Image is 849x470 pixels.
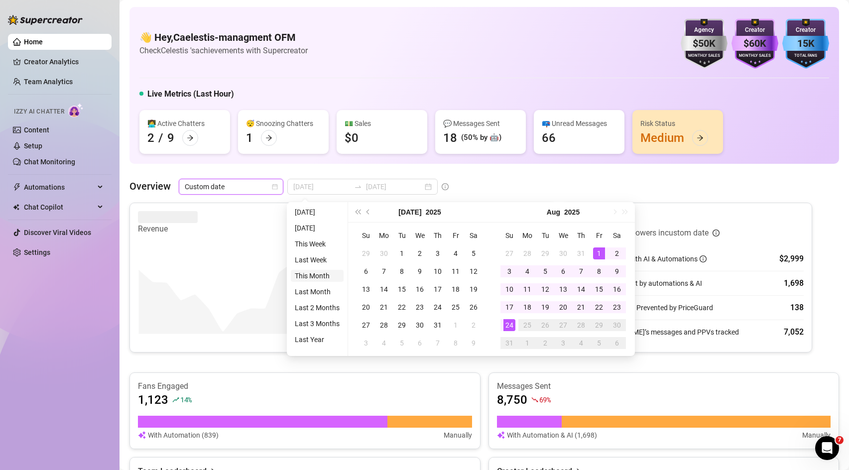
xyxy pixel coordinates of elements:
[536,227,554,244] th: Tu
[465,280,483,298] td: 2025-07-19
[572,244,590,262] td: 2025-07-31
[518,262,536,280] td: 2025-08-04
[539,247,551,259] div: 29
[539,395,551,404] span: 69 %
[536,244,554,262] td: 2025-07-29
[291,334,344,346] li: Last Year
[411,280,429,298] td: 2025-07-16
[447,244,465,262] td: 2025-07-04
[590,280,608,298] td: 2025-08-15
[521,301,533,313] div: 18
[414,337,426,349] div: 6
[518,298,536,316] td: 2025-08-18
[608,262,626,280] td: 2025-08-09
[465,227,483,244] th: Sa
[13,183,21,191] span: thunderbolt
[500,244,518,262] td: 2025-07-27
[442,183,449,190] span: info-circle
[554,227,572,244] th: We
[536,280,554,298] td: 2025-08-12
[536,316,554,334] td: 2025-08-26
[360,337,372,349] div: 3
[360,319,372,331] div: 27
[357,334,375,352] td: 2025-08-03
[360,247,372,259] div: 29
[447,298,465,316] td: 2025-07-25
[503,265,515,277] div: 3
[360,301,372,313] div: 20
[360,265,372,277] div: 6
[450,301,462,313] div: 25
[521,265,533,277] div: 4
[432,319,444,331] div: 31
[575,265,587,277] div: 7
[24,199,95,215] span: Chat Copilot
[784,277,804,289] div: 1,698
[590,298,608,316] td: 2025-08-22
[542,130,556,146] div: 66
[608,298,626,316] td: 2025-08-23
[291,254,344,266] li: Last Week
[590,316,608,334] td: 2025-08-29
[575,319,587,331] div: 28
[414,301,426,313] div: 23
[429,244,447,262] td: 2025-07-03
[147,118,222,129] div: 👩‍💻 Active Chatters
[593,337,605,349] div: 5
[450,247,462,259] div: 4
[411,334,429,352] td: 2025-08-06
[468,247,480,259] div: 5
[429,262,447,280] td: 2025-07-10
[592,253,707,264] div: Sales made with AI & Automations
[681,53,728,59] div: Monthly Sales
[521,283,533,295] div: 11
[354,183,362,191] span: swap-right
[138,392,168,408] article: 1,123
[138,223,198,235] article: Revenue
[557,337,569,349] div: 3
[24,248,50,256] a: Settings
[68,103,84,117] img: AI Chatter
[590,334,608,352] td: 2025-09-05
[542,118,616,129] div: 📪 Unread Messages
[539,301,551,313] div: 19
[465,316,483,334] td: 2025-08-02
[608,334,626,352] td: 2025-09-06
[554,244,572,262] td: 2025-07-30
[411,298,429,316] td: 2025-07-23
[497,392,527,408] article: 8,750
[375,262,393,280] td: 2025-07-07
[447,227,465,244] th: Fr
[375,280,393,298] td: 2025-07-14
[465,298,483,316] td: 2025-07-26
[293,181,350,192] input: Start date
[539,265,551,277] div: 5
[414,247,426,259] div: 2
[572,298,590,316] td: 2025-08-21
[429,316,447,334] td: 2025-07-31
[468,301,480,313] div: 26
[24,126,49,134] a: Content
[503,319,515,331] div: 24
[357,227,375,244] th: Su
[518,244,536,262] td: 2025-07-28
[782,36,829,51] div: 15K
[554,298,572,316] td: 2025-08-20
[432,337,444,349] div: 7
[500,316,518,334] td: 2025-08-24
[411,227,429,244] th: We
[429,280,447,298] td: 2025-07-17
[291,302,344,314] li: Last 2 Months
[180,395,192,404] span: 14 %
[414,283,426,295] div: 16
[139,30,308,44] h4: 👋 Hey, Caelestis-managment OFM
[572,316,590,334] td: 2025-08-28
[432,247,444,259] div: 3
[608,280,626,298] td: 2025-08-16
[393,316,411,334] td: 2025-07-29
[503,337,515,349] div: 31
[518,280,536,298] td: 2025-08-11
[590,227,608,244] th: Fr
[681,36,728,51] div: $50K
[291,206,344,218] li: [DATE]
